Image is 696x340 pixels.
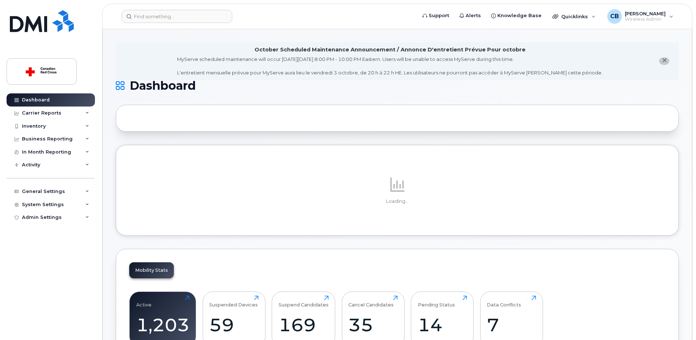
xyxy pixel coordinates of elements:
div: 169 [279,314,329,336]
div: Active [136,295,152,308]
div: MyServe scheduled maintenance will occur [DATE][DATE] 8:00 PM - 10:00 PM Eastern. Users will be u... [177,56,603,76]
div: Suspend Candidates [279,295,329,308]
div: 14 [418,314,467,336]
div: 59 [209,314,259,336]
div: October Scheduled Maintenance Announcement / Annonce D'entretient Prévue Pour octobre [255,46,525,54]
div: 1,203 [136,314,190,336]
div: Suspended Devices [209,295,258,308]
div: 7 [487,314,536,336]
span: Dashboard [130,80,196,91]
button: close notification [659,57,669,65]
p: Loading... [129,198,665,205]
div: 35 [348,314,398,336]
div: Cancel Candidates [348,295,394,308]
div: Data Conflicts [487,295,521,308]
div: Pending Status [418,295,455,308]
